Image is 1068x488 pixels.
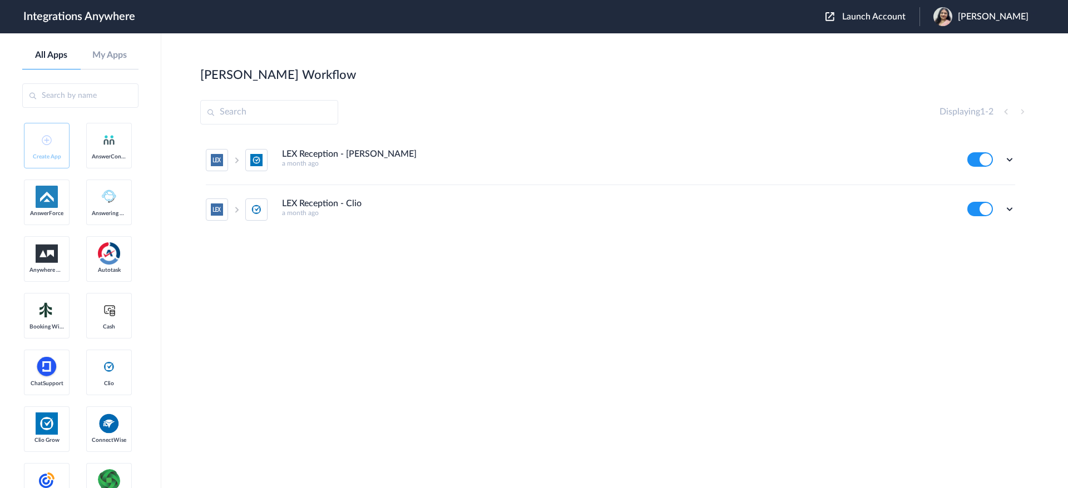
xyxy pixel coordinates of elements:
[92,210,126,217] span: Answering Service
[98,412,120,434] img: connectwise.png
[92,153,126,160] span: AnswerConnect
[940,107,993,117] h4: Displaying -
[29,380,64,387] span: ChatSupport
[22,50,81,61] a: All Apps
[200,100,338,125] input: Search
[42,135,52,145] img: add-icon.svg
[282,160,952,167] h5: a month ago
[282,149,417,160] h4: LEX Reception - [PERSON_NAME]
[36,412,58,435] img: Clio.jpg
[988,107,993,116] span: 2
[23,10,135,23] h1: Integrations Anywhere
[29,323,64,330] span: Booking Widget
[102,303,116,317] img: cash-logo.svg
[102,360,116,374] img: clio-logo.svg
[36,300,58,320] img: Setmore_Logo.svg
[22,83,139,108] input: Search by name
[958,12,1029,22] span: [PERSON_NAME]
[282,209,952,217] h5: a month ago
[36,186,58,208] img: af-app-logo.svg
[98,242,120,265] img: autotask.png
[980,107,985,116] span: 1
[36,356,58,378] img: chatsupport-icon.svg
[29,437,64,444] span: Clio Grow
[92,380,126,387] span: Clio
[200,68,356,82] h2: [PERSON_NAME] Workflow
[92,437,126,444] span: ConnectWise
[102,133,116,147] img: answerconnect-logo.svg
[29,153,64,160] span: Create App
[29,210,64,217] span: AnswerForce
[81,50,139,61] a: My Apps
[933,7,952,26] img: aw-image-125.jpeg
[36,245,58,263] img: aww.png
[825,12,919,22] button: Launch Account
[282,198,362,209] h4: LEX Reception - Clio
[98,186,120,208] img: Answering_service.png
[29,267,64,273] span: Anywhere Works
[825,12,834,21] img: launch-acct-icon.svg
[92,323,126,330] span: Cash
[92,267,126,273] span: Autotask
[842,12,906,21] span: Launch Account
